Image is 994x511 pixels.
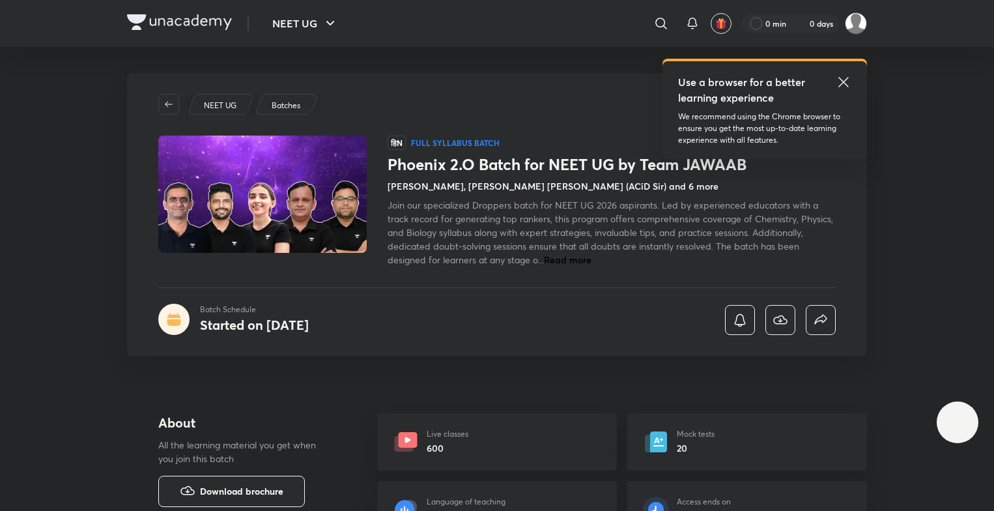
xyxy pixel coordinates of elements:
[845,12,867,35] img: shruti gupta
[544,254,591,266] span: Read more
[270,100,303,111] a: Batches
[678,111,851,146] p: We recommend using the Chrome browser to ensure you get the most up-to-date learning experience w...
[200,484,283,499] span: Download brochure
[388,199,833,266] span: Join our specialized Droppers batch for NEET UG 2026 aspirants. Led by experienced educators with...
[677,441,715,455] h6: 20
[950,415,965,430] img: ttu
[388,179,718,193] h4: [PERSON_NAME], [PERSON_NAME] [PERSON_NAME] (ACiD Sir) and 6 more
[427,428,468,440] p: Live classes
[677,496,731,508] p: Access ends on
[411,138,500,148] p: Full Syllabus Batch
[388,155,836,174] h1: Phoenix 2.O Batch for NEET UG by Team JAWAAB
[272,100,300,111] p: Batches
[388,136,406,150] span: हिN
[202,100,239,111] a: NEET UG
[715,18,727,29] img: avatar
[427,496,505,508] p: Language of teaching
[200,304,309,315] p: Batch Schedule
[158,476,305,507] button: Download brochure
[204,100,236,111] p: NEET UG
[156,134,369,254] img: Thumbnail
[127,14,232,33] a: Company Logo
[711,13,731,34] button: avatar
[677,428,715,440] p: Mock tests
[794,17,807,30] img: streak
[127,14,232,30] img: Company Logo
[200,316,309,334] h4: Started on [DATE]
[264,10,346,36] button: NEET UG
[158,438,326,465] p: All the learning material you get when you join this batch
[678,74,808,106] h5: Use a browser for a better learning experience
[427,441,468,455] h6: 600
[158,413,335,433] h4: About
